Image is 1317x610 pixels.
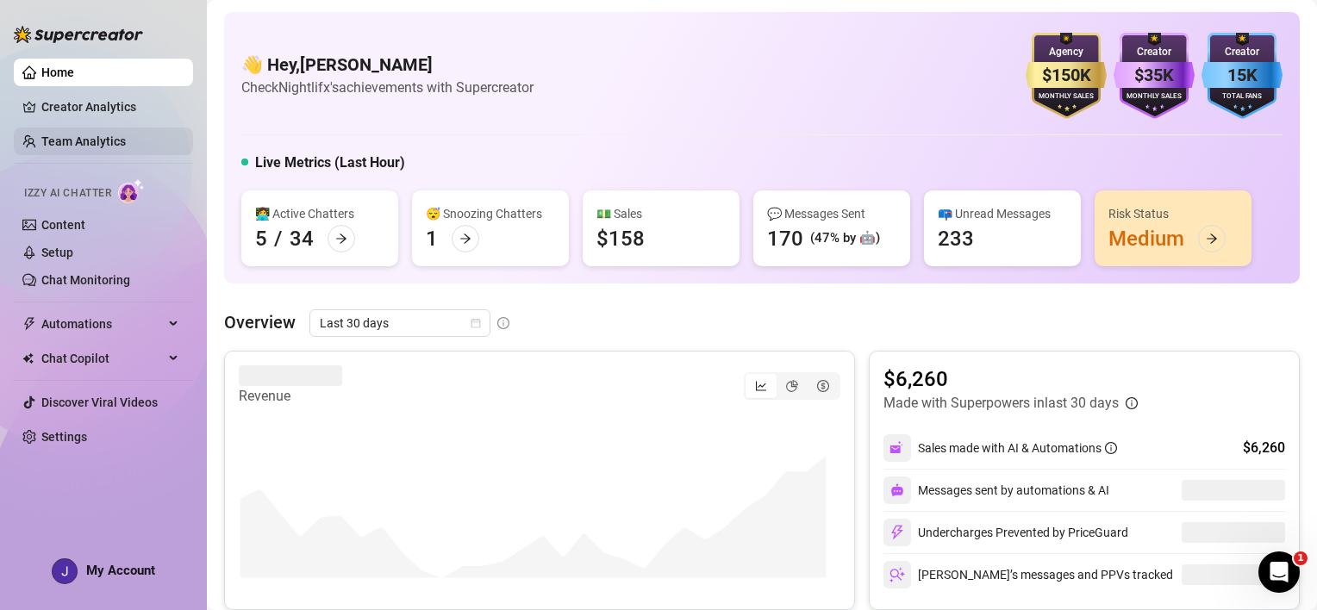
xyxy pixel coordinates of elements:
[767,204,896,223] div: 💬 Messages Sent
[890,483,904,497] img: svg%3e
[1026,62,1107,89] div: $150K
[53,559,77,583] img: ACg8ocIiHL1NfwD6YTtZkBpEeDReKRFEIKpKAATYNcilGfF5mipL0w=s96-c
[255,152,405,173] h5: Live Metrics (Last Hour)
[255,225,267,252] div: 5
[14,26,143,43] img: logo-BBDzfeDw.svg
[810,228,880,249] div: (47% by 🤖)
[1114,44,1195,60] div: Creator
[1126,397,1138,409] span: info-circle
[1105,442,1117,454] span: info-circle
[426,204,555,223] div: 😴 Snoozing Chatters
[41,218,85,232] a: Content
[255,204,384,223] div: 👩‍💻 Active Chatters
[938,204,1067,223] div: 📪 Unread Messages
[1114,33,1195,119] img: purple-badge-B9DA21FR.svg
[1108,204,1238,223] div: Risk Status
[471,318,481,328] span: calendar
[889,567,905,582] img: svg%3e
[41,273,130,287] a: Chat Monitoring
[241,77,534,98] article: Check Nightlifx's achievements with Supercreator
[889,440,905,456] img: svg%3e
[883,393,1119,414] article: Made with Superpowers in last 30 days
[22,317,36,331] span: thunderbolt
[1258,551,1300,593] iframe: Intercom live chat
[1026,33,1107,119] img: gold-badge-CigiZidd.svg
[1206,233,1218,245] span: arrow-right
[596,204,726,223] div: 💵 Sales
[1243,438,1285,458] div: $6,260
[596,225,645,252] div: $158
[1026,44,1107,60] div: Agency
[41,93,179,121] a: Creator Analytics
[883,519,1128,546] div: Undercharges Prevented by PriceGuard
[335,233,347,245] span: arrow-right
[1026,91,1107,103] div: Monthly Sales
[767,225,803,252] div: 170
[239,386,342,407] article: Revenue
[241,53,534,77] h4: 👋 Hey, [PERSON_NAME]
[1202,91,1283,103] div: Total Fans
[755,380,767,392] span: line-chart
[1294,551,1308,565] span: 1
[41,134,126,148] a: Team Analytics
[1114,62,1195,89] div: $35K
[118,178,145,203] img: AI Chatter
[817,380,829,392] span: dollar-circle
[224,309,296,335] article: Overview
[1202,62,1283,89] div: 15K
[883,561,1173,588] div: [PERSON_NAME]’s messages and PPVs tracked
[918,439,1117,457] div: Sales made with AI & Automations
[786,380,798,392] span: pie-chart
[41,310,164,338] span: Automations
[883,476,1109,504] div: Messages sent by automations & AI
[1202,44,1283,60] div: Creator
[459,233,471,245] span: arrow-right
[22,352,34,364] img: Chat Copilot
[1114,91,1195,103] div: Monthly Sales
[86,563,155,578] span: My Account
[938,225,974,252] div: 233
[41,430,87,444] a: Settings
[497,317,509,329] span: info-circle
[41,65,74,79] a: Home
[1202,33,1283,119] img: blue-badge-DgoSNQY1.svg
[41,345,164,372] span: Chat Copilot
[883,365,1138,393] article: $6,260
[320,310,480,336] span: Last 30 days
[290,225,314,252] div: 34
[426,225,438,252] div: 1
[41,246,73,259] a: Setup
[889,525,905,540] img: svg%3e
[744,372,840,400] div: segmented control
[41,395,158,409] a: Discover Viral Videos
[24,185,111,202] span: Izzy AI Chatter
